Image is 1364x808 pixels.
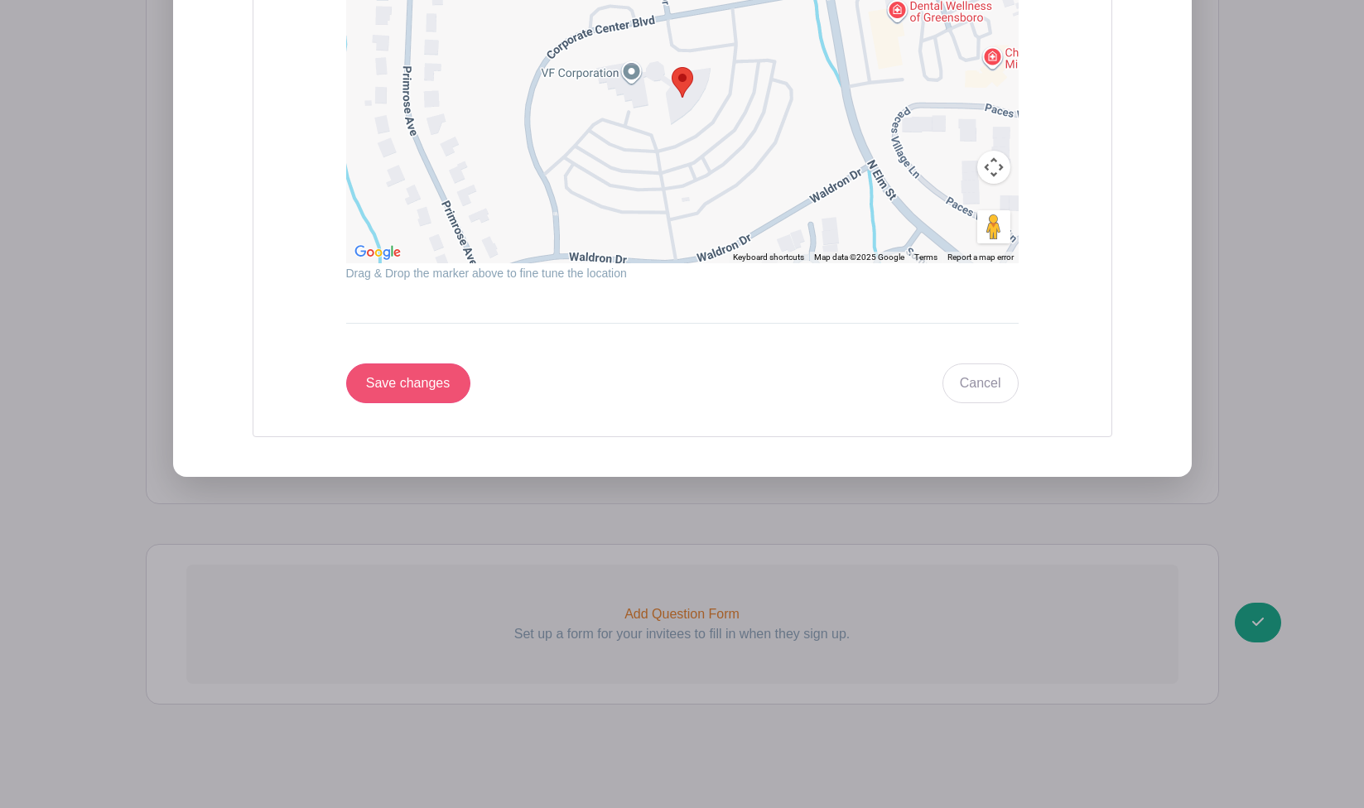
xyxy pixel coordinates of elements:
[733,252,804,263] button: Keyboard shortcuts
[346,363,470,403] input: Save changes
[346,267,627,280] small: Drag & Drop the marker above to fine tune the location
[814,252,904,262] span: Map data ©2025 Google
[350,242,405,263] a: Open this area in Google Maps (opens a new window)
[977,210,1010,243] button: Drag Pegman onto the map to open Street View
[947,252,1014,262] a: Report a map error
[977,151,1010,184] button: Map camera controls
[942,363,1019,403] a: Cancel
[914,252,937,262] a: Terms (opens in new tab)
[350,242,405,263] img: Google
